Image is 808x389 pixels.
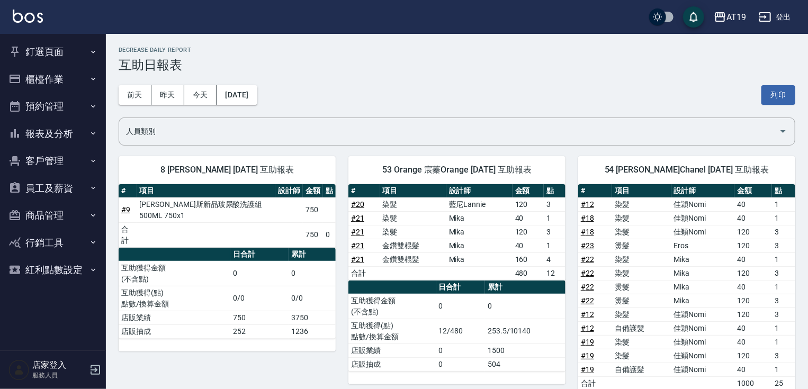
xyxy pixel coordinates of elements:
a: #18 [581,214,594,222]
td: 1 [772,197,795,211]
td: 0 [323,222,336,247]
span: 53 Orange 宸蓁Orange [DATE] 互助報表 [361,165,553,175]
td: 互助獲得金額 (不含點) [119,261,230,286]
td: 佳穎Nomi [671,211,735,225]
td: 互助獲得(點) 點數/換算金額 [119,286,230,311]
td: 252 [230,324,289,338]
td: 750 [303,197,323,222]
table: a dense table [348,184,565,281]
td: 藍尼Lannie [446,197,513,211]
th: 設計師 [671,184,735,198]
td: 40 [734,211,772,225]
th: 項目 [612,184,671,198]
td: 40 [513,239,544,252]
button: 前天 [119,85,151,105]
td: 佳穎Nomi [671,225,735,239]
td: 自備護髮 [612,363,671,376]
td: 750 [303,222,323,247]
button: 預約管理 [4,93,102,120]
td: Mika [671,294,735,307]
td: 3 [544,225,565,239]
td: 3 [544,197,565,211]
td: 染髮 [380,197,446,211]
td: 1500 [485,343,565,357]
button: save [683,6,704,28]
button: 商品管理 [4,202,102,229]
td: Mika [446,239,513,252]
td: 120 [734,239,772,252]
button: 釘選頁面 [4,38,102,66]
button: 報表及分析 [4,120,102,148]
td: Mika [446,211,513,225]
a: #22 [581,283,594,291]
td: 0 [436,343,486,357]
td: 0/0 [230,286,289,311]
td: Eros [671,239,735,252]
td: 店販抽成 [119,324,230,338]
a: #21 [351,241,364,250]
td: 40 [734,197,772,211]
td: 3 [772,225,795,239]
td: 0 [289,261,336,286]
h5: 店家登入 [32,360,86,370]
td: Mika [671,280,735,294]
td: 0/0 [289,286,336,311]
td: 燙髮 [612,280,671,294]
td: 店販業績 [119,311,230,324]
th: # [119,184,137,198]
a: #19 [581,338,594,346]
input: 人員名稱 [123,122,775,141]
td: 40 [734,363,772,376]
td: 120 [734,349,772,363]
td: 750 [230,311,289,324]
button: 紅利點數設定 [4,256,102,284]
a: #12 [581,310,594,319]
a: #22 [581,296,594,305]
button: 員工及薪資 [4,175,102,202]
td: 染髮 [380,211,446,225]
a: #12 [581,200,594,209]
button: 行銷工具 [4,229,102,257]
td: 3 [772,266,795,280]
img: Logo [13,10,43,23]
a: #9 [121,205,130,214]
table: a dense table [119,184,336,248]
button: 客戶管理 [4,147,102,175]
td: 3750 [289,311,336,324]
td: 佳穎Nomi [671,321,735,335]
th: # [348,184,380,198]
td: 120 [513,225,544,239]
th: 項目 [137,184,275,198]
button: 櫃檯作業 [4,66,102,93]
td: 1 [772,211,795,225]
td: 120 [513,197,544,211]
td: 1236 [289,324,336,338]
td: 染髮 [612,335,671,349]
td: 燙髮 [612,294,671,307]
td: 互助獲得金額 (不含點) [348,294,436,319]
td: 120 [734,266,772,280]
button: 列印 [761,85,795,105]
td: 染髮 [612,225,671,239]
a: #19 [581,365,594,374]
h2: Decrease Daily Report [119,47,795,53]
td: 3 [772,307,795,321]
a: #22 [581,255,594,264]
td: 1 [772,363,795,376]
th: # [578,184,612,198]
td: 金鑽雙棍髮 [380,252,446,266]
td: 1 [772,335,795,349]
td: 3 [772,294,795,307]
a: #12 [581,324,594,332]
td: 店販抽成 [348,357,436,371]
td: 金鑽雙棍髮 [380,239,446,252]
td: 504 [485,357,565,371]
span: 8 [PERSON_NAME] [DATE] 互助報表 [131,165,323,175]
th: 項目 [380,184,446,198]
a: #20 [351,200,364,209]
td: 120 [734,307,772,321]
td: 1 [772,280,795,294]
button: 昨天 [151,85,184,105]
a: #21 [351,255,364,264]
td: 染髮 [612,252,671,266]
